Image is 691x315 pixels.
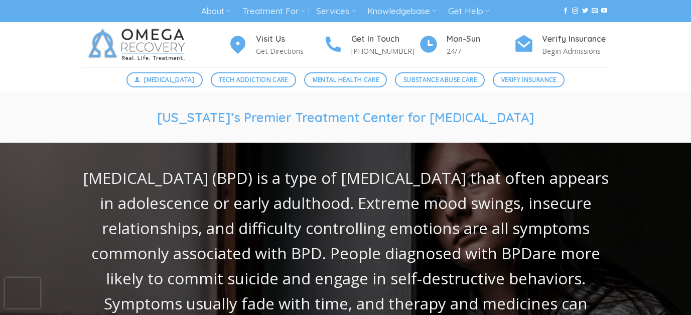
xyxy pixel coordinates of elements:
span: [US_STATE]’s Premier Treatment Center for [MEDICAL_DATA] [157,110,534,125]
span: [MEDICAL_DATA] [144,75,194,84]
a: Follow on Twitter [582,8,588,15]
a: Get In Touch [PHONE_NUMBER] [323,33,419,57]
a: Verify Insurance Begin Admissions [514,33,609,57]
span: Substance Abuse Care [403,75,477,84]
a: Send us an email [592,8,598,15]
a: Tech Addiction Care [211,72,297,87]
a: Follow on Facebook [563,8,569,15]
h4: Visit Us [256,33,323,46]
a: Follow on Instagram [572,8,578,15]
a: Treatment For [242,2,305,21]
p: Get Directions [256,45,323,57]
h4: Mon-Sun [447,33,514,46]
a: [MEDICAL_DATA] [126,72,203,87]
span: Mental Health Care [313,75,379,84]
p: [PHONE_NUMBER] [351,45,419,57]
a: Substance Abuse Care [395,72,485,87]
span: Tech Addiction Care [219,75,288,84]
a: Knowledgebase [367,2,437,21]
span: Verify Insurance [501,75,557,84]
h4: Get In Touch [351,33,419,46]
a: Visit Us Get Directions [228,33,323,57]
a: Verify Insurance [493,72,565,87]
a: Follow on YouTube [601,8,607,15]
a: Services [316,2,356,21]
a: Mental Health Care [304,72,387,87]
a: Get Help [448,2,490,21]
img: Omega Recovery [82,22,195,67]
p: Begin Admissions [542,45,609,57]
a: About [201,2,231,21]
p: 24/7 [447,45,514,57]
h4: Verify Insurance [542,33,609,46]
